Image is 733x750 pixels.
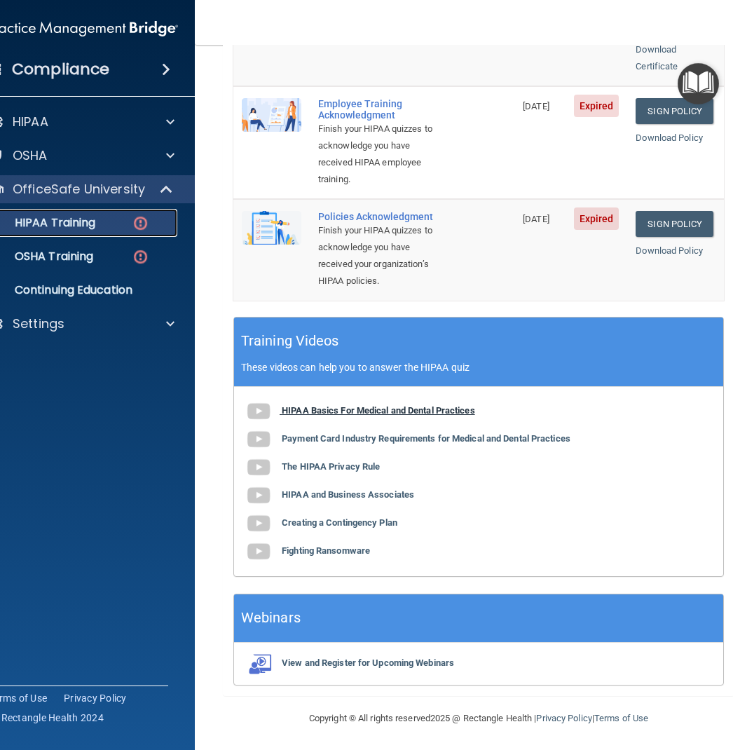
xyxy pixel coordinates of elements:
[12,60,109,79] h4: Compliance
[282,517,397,528] b: Creating a Contingency Plan
[523,101,549,111] span: [DATE]
[245,454,273,482] img: gray_youtube_icon.38fcd6cc.png
[282,657,454,668] b: View and Register for Upcoming Webinars
[318,222,444,289] div: Finish your HIPAA quizzes to acknowledge you have received your organization’s HIPAA policies.
[245,425,273,454] img: gray_youtube_icon.38fcd6cc.png
[282,545,370,556] b: Fighting Ransomware
[536,713,591,723] a: Privacy Policy
[241,329,339,353] h5: Training Videos
[678,63,719,104] button: Open Resource Center
[523,214,549,224] span: [DATE]
[245,397,273,425] img: gray_youtube_icon.38fcd6cc.png
[13,315,64,332] p: Settings
[13,181,145,198] p: OfficeSafe University
[574,207,619,230] span: Expired
[13,147,48,164] p: OSHA
[132,214,149,232] img: danger-circle.6113f641.png
[318,98,444,121] div: Employee Training Acknowledgment
[636,245,703,256] a: Download Policy
[13,114,48,130] p: HIPAA
[574,95,619,117] span: Expired
[636,211,713,237] a: Sign Policy
[636,132,703,143] a: Download Policy
[318,211,444,222] div: Policies Acknowledgment
[491,650,716,707] iframe: Drift Widget Chat Controller
[594,713,648,723] a: Terms of Use
[132,248,149,266] img: danger-circle.6113f641.png
[245,653,273,674] img: webinarIcon.c7ebbf15.png
[636,98,713,124] a: Sign Policy
[245,538,273,566] img: gray_youtube_icon.38fcd6cc.png
[282,433,570,444] b: Payment Card Industry Requirements for Medical and Dental Practices
[318,121,444,188] div: Finish your HIPAA quizzes to acknowledge you have received HIPAA employee training.
[282,405,475,416] b: HIPAA Basics For Medical and Dental Practices
[64,691,127,705] a: Privacy Policy
[636,44,678,71] a: Download Certificate
[245,482,273,510] img: gray_youtube_icon.38fcd6cc.png
[241,606,301,630] h5: Webinars
[245,510,273,538] img: gray_youtube_icon.38fcd6cc.png
[282,489,414,500] b: HIPAA and Business Associates
[241,362,716,373] p: These videos can help you to answer the HIPAA quiz
[282,461,380,472] b: The HIPAA Privacy Rule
